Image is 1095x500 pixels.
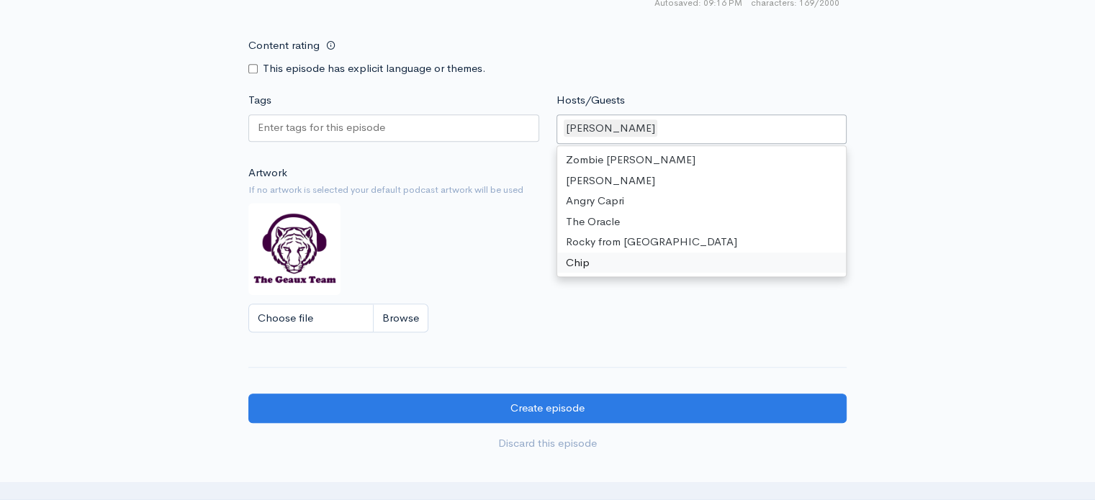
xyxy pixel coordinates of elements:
[557,212,847,232] div: The Oracle
[263,60,486,77] label: This episode has explicit language or themes.
[557,150,847,171] div: Zombie [PERSON_NAME]
[258,119,387,136] input: Enter tags for this episode
[564,119,657,137] div: [PERSON_NAME]
[556,92,625,109] label: Hosts/Guests
[248,429,847,458] a: Discard this episode
[557,253,847,273] div: Chip
[248,183,847,197] small: If no artwork is selected your default podcast artwork will be used
[557,171,847,191] div: [PERSON_NAME]
[248,31,320,60] label: Content rating
[557,191,847,212] div: Angry Capri
[248,394,847,423] input: Create episode
[248,92,271,109] label: Tags
[248,165,287,181] label: Artwork
[557,232,847,253] div: Rocky from [GEOGRAPHIC_DATA]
